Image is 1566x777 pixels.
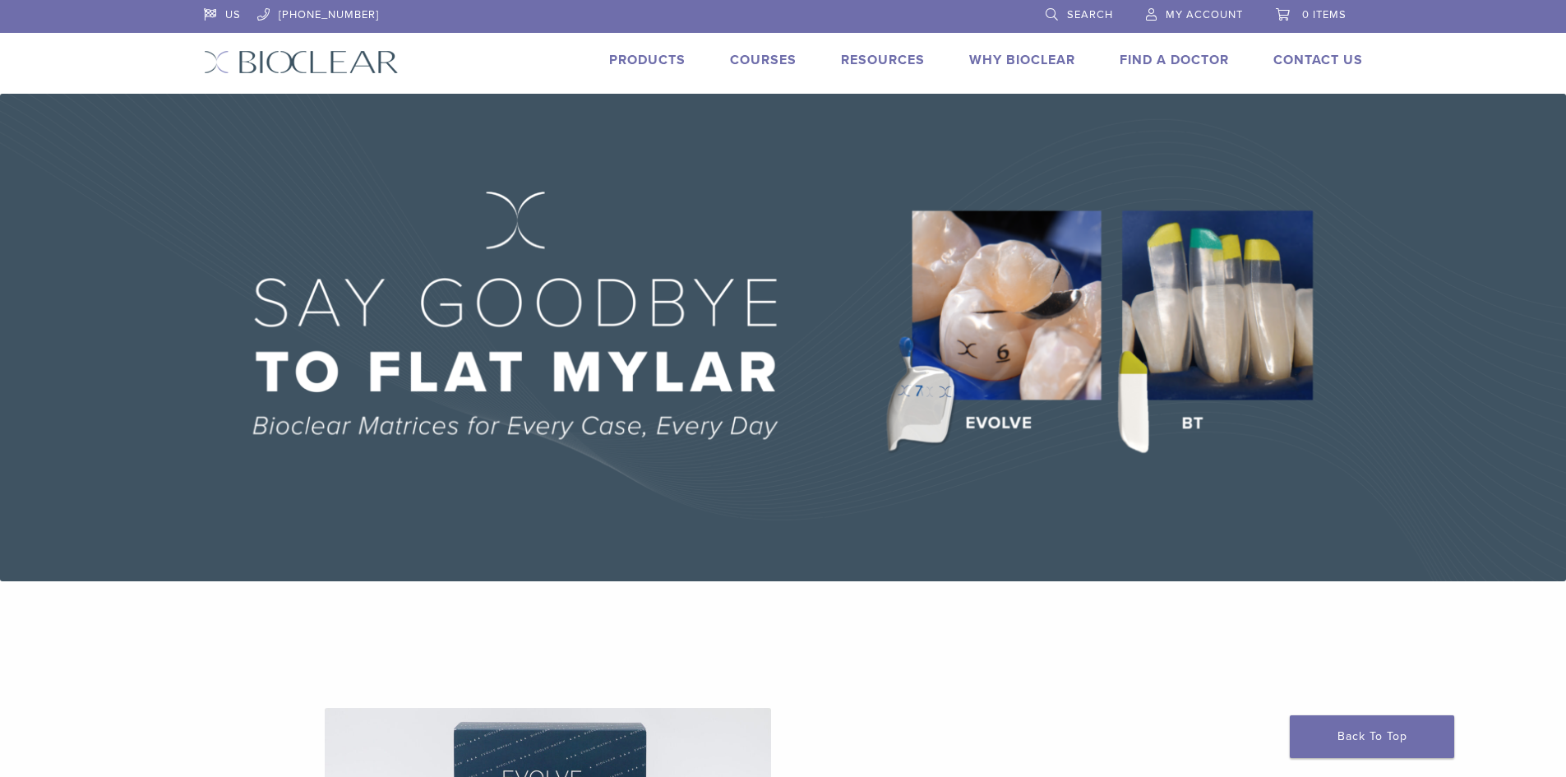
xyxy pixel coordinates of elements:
[609,52,686,68] a: Products
[1302,8,1347,21] span: 0 items
[204,50,399,74] img: Bioclear
[841,52,925,68] a: Resources
[1273,52,1363,68] a: Contact Us
[969,52,1075,68] a: Why Bioclear
[1166,8,1243,21] span: My Account
[1067,8,1113,21] span: Search
[1290,715,1454,758] a: Back To Top
[1120,52,1229,68] a: Find A Doctor
[730,52,797,68] a: Courses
